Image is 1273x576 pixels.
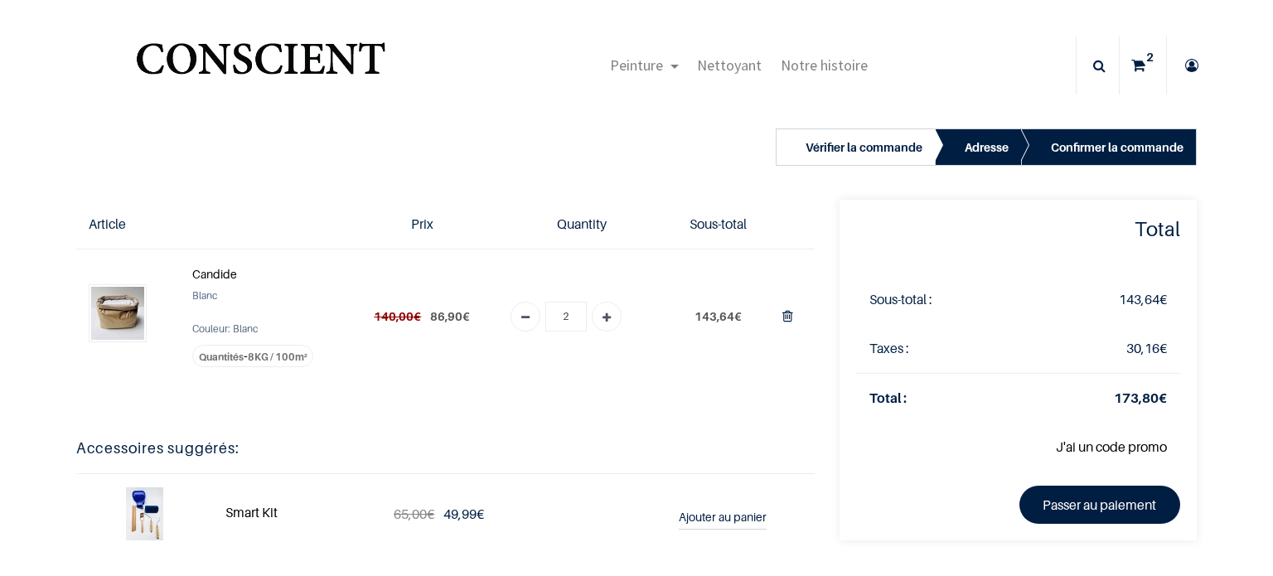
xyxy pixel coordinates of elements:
[394,506,434,522] del: €
[1019,486,1181,524] a: Passer au paiement
[806,138,922,157] div: Vérifier la commande
[679,499,767,530] a: Ajouter au panier
[1114,390,1167,406] strong: €
[1142,49,1158,65] sup: 2
[666,200,769,249] th: Sous-total
[601,36,688,94] a: Peinture
[592,302,622,332] a: Add one
[225,501,278,524] a: Smart Kit
[1120,36,1166,94] a: 2
[346,200,497,249] th: Prix
[199,351,244,363] span: Quantités
[76,200,179,249] th: Article
[695,309,742,323] span: €
[192,289,217,302] span: Blanc
[192,267,237,281] strong: Candide
[192,264,237,284] a: Candide
[394,506,427,522] span: 65,00
[781,56,868,75] span: Notre histoire
[610,56,663,75] span: Peinture
[697,56,762,75] span: Nettoyant
[76,437,816,461] h5: Accessoires suggérés:
[126,487,163,540] img: Smart Kit
[497,200,666,249] th: Quantity
[374,309,421,323] del: €
[679,510,767,524] strong: Ajouter au panier
[225,504,278,520] strong: Smart Kit
[856,324,1028,374] td: Taxes :
[695,309,734,323] span: 143,64
[248,351,307,363] span: 8KG / 100m²
[869,390,907,406] strong: Total :
[856,216,1180,242] h4: Total
[91,287,144,340] img: Candide (8KG / 100m²)
[965,138,1009,157] div: Adresse
[1051,138,1183,157] div: Confirmer la commande
[1114,390,1159,406] span: 173,80
[443,506,484,522] span: €
[1126,340,1167,356] span: €
[126,505,163,521] a: Smart Kit
[443,506,477,522] span: 49,99
[1119,291,1159,307] span: 143,64
[192,322,258,335] span: Couleur: Blanc
[430,309,462,323] span: 86,90
[1126,340,1159,356] span: 30,16
[192,345,314,367] label: -
[782,307,793,324] a: Supprimer du panier
[1119,291,1167,307] span: €
[133,33,389,99] img: Conscient
[856,275,1028,324] td: Sous-total :
[374,309,414,323] span: 140,00
[1056,438,1167,455] a: J'ai un code promo
[430,309,470,323] span: €
[511,302,540,332] a: Remove one
[133,33,389,99] a: Logo of Conscient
